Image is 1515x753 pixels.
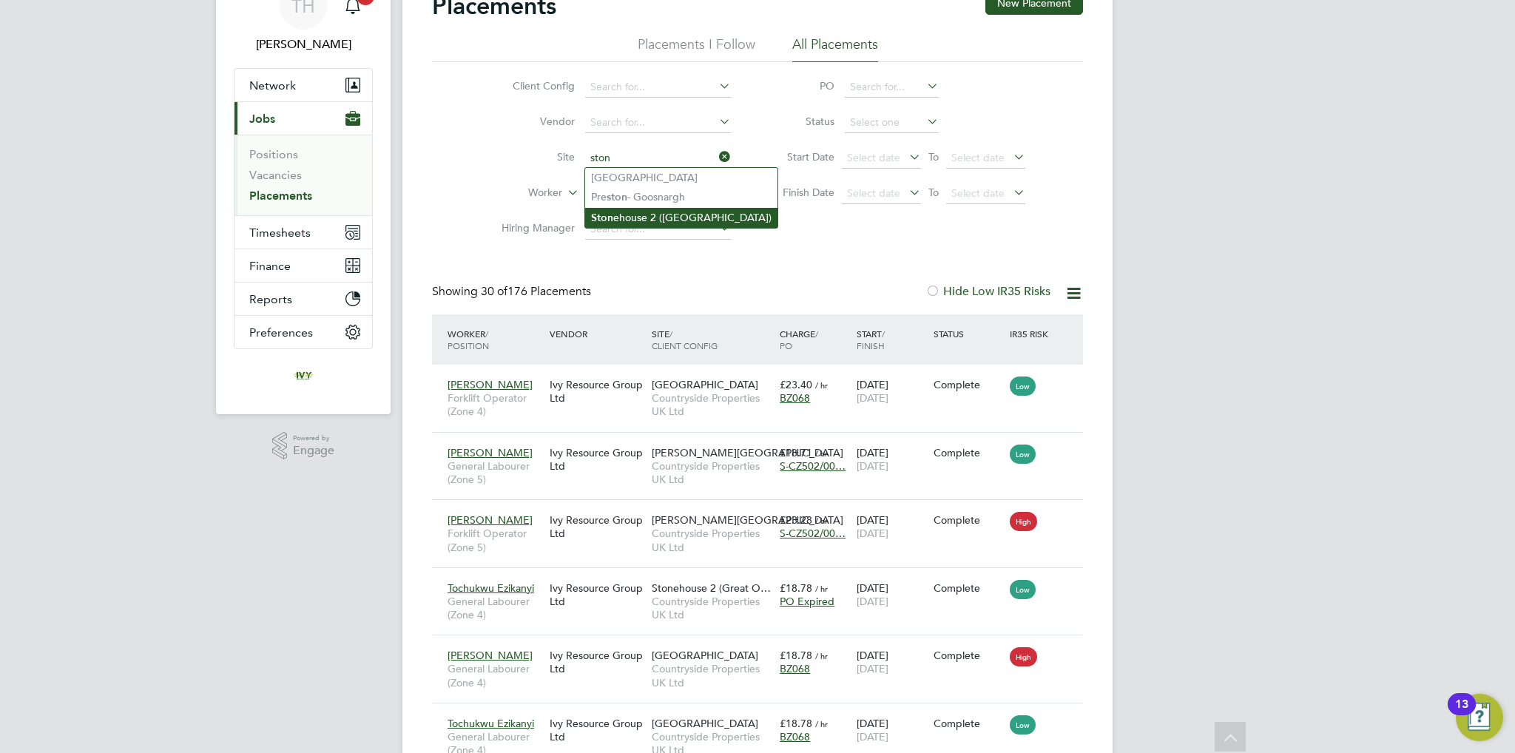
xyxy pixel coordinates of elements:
span: [PERSON_NAME] [448,378,533,391]
div: Ivy Resource Group Ltd [546,506,648,547]
a: [PERSON_NAME]Forklift Operator (Zone 4)Ivy Resource Group Ltd[GEOGRAPHIC_DATA]Countryside Propert... [444,370,1083,382]
span: Stonehouse 2 (Great O… [652,581,771,595]
span: Select date [847,151,900,164]
label: Start Date [768,150,834,163]
li: [GEOGRAPHIC_DATA] [585,168,777,187]
span: S-CZ502/00… [780,527,846,540]
button: Reports [234,283,372,315]
span: [GEOGRAPHIC_DATA] [652,378,758,391]
span: Engage [293,445,334,457]
span: Timesheets [249,226,311,240]
span: General Labourer (Zone 4) [448,662,542,689]
div: Jobs [234,135,372,215]
span: £18.78 [780,581,812,595]
a: [PERSON_NAME]Forklift Operator (Zone 5)Ivy Resource Group Ltd[PERSON_NAME][GEOGRAPHIC_DATA]Countr... [444,505,1083,518]
span: 30 of [481,284,507,299]
div: Showing [432,284,594,300]
label: Site [490,150,575,163]
span: Forklift Operator (Zone 4) [448,391,542,418]
span: / hr [815,448,828,459]
span: Tochukwu Ezikanyi [448,717,534,730]
span: / Position [448,328,489,351]
span: PO Expired [780,595,834,608]
div: [DATE] [853,641,930,683]
div: [DATE] [853,574,930,615]
span: Low [1010,715,1036,735]
div: [DATE] [853,709,930,751]
span: BZ068 [780,391,810,405]
span: [PERSON_NAME][GEOGRAPHIC_DATA] [652,446,843,459]
span: Powered by [293,432,334,445]
div: Charge [776,320,853,359]
span: General Labourer (Zone 4) [448,595,542,621]
div: Worker [444,320,546,359]
span: / hr [815,583,828,594]
span: [PERSON_NAME] [448,446,533,459]
span: / hr [815,650,828,661]
input: Search for... [585,148,731,169]
a: [PERSON_NAME]General Labourer (Zone 5)Ivy Resource Group Ltd[PERSON_NAME][GEOGRAPHIC_DATA]Country... [444,438,1083,450]
span: [DATE] [857,730,888,743]
div: Ivy Resource Group Ltd [546,574,648,615]
div: Ivy Resource Group Ltd [546,371,648,412]
span: / Finish [857,328,885,351]
div: Ivy Resource Group Ltd [546,439,648,480]
div: Complete [934,581,1003,595]
span: Countryside Properties UK Ltd [652,459,772,486]
span: Tochukwu Ezikanyi [448,581,534,595]
span: To [924,183,943,202]
a: Placements [249,189,312,203]
span: BZ068 [780,730,810,743]
div: [DATE] [853,371,930,412]
span: [DATE] [857,595,888,608]
span: / PO [780,328,818,351]
li: Placements I Follow [638,36,755,62]
span: Reports [249,292,292,306]
div: Ivy Resource Group Ltd [546,709,648,751]
li: ehouse 2 ([GEOGRAPHIC_DATA]) [585,208,777,228]
span: / hr [815,718,828,729]
button: Jobs [234,102,372,135]
div: Ivy Resource Group Ltd [546,641,648,683]
button: Preferences [234,316,372,348]
a: Go to home page [234,364,373,388]
div: Status [930,320,1007,347]
a: Positions [249,147,298,161]
span: High [1010,647,1037,666]
span: Countryside Properties UK Ltd [652,595,772,621]
span: / Client Config [652,328,718,351]
label: Vendor [490,115,575,128]
div: Site [648,320,776,359]
div: Complete [934,446,1003,459]
span: Low [1010,376,1036,396]
span: 176 Placements [481,284,591,299]
div: IR35 Risk [1006,320,1057,347]
span: Select date [951,186,1005,200]
b: ston [607,191,627,203]
span: [PERSON_NAME] [448,649,533,662]
div: [DATE] [853,506,930,547]
label: Client Config [490,79,575,92]
label: Hide Low IR35 Risks [925,284,1050,299]
span: [DATE] [857,662,888,675]
span: [GEOGRAPHIC_DATA] [652,649,758,662]
span: Network [249,78,296,92]
a: Powered byEngage [272,432,335,460]
div: Vendor [546,320,648,347]
a: Tochukwu EzikanyiGeneral Labourer (Zone 4)Ivy Resource Group Ltd[GEOGRAPHIC_DATA]Countryside Prop... [444,709,1083,721]
span: Low [1010,580,1036,599]
label: Finish Date [768,186,834,199]
span: £18.78 [780,649,812,662]
a: Tochukwu EzikanyiGeneral Labourer (Zone 4)Ivy Resource Group LtdStonehouse 2 (Great O…Countryside... [444,573,1083,586]
label: Status [768,115,834,128]
input: Search for... [585,112,731,133]
span: High [1010,512,1037,531]
div: 13 [1455,704,1468,723]
label: Hiring Manager [490,221,575,234]
span: Preferences [249,325,313,340]
span: Low [1010,445,1036,464]
li: All Placements [792,36,878,62]
span: Countryside Properties UK Ltd [652,391,772,418]
div: Complete [934,649,1003,662]
span: Select date [847,186,900,200]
